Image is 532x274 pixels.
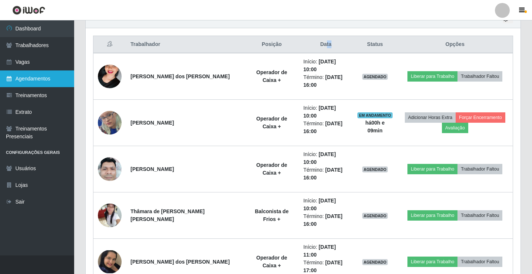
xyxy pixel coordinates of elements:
[130,208,205,222] strong: Thâmara de [PERSON_NAME] [PERSON_NAME]
[256,69,287,83] strong: Operador de Caixa +
[12,6,45,15] img: CoreUI Logo
[457,257,502,267] button: Trabalhador Faltou
[98,153,122,185] img: 1752000599266.jpeg
[457,210,502,221] button: Trabalhador Faltou
[362,213,388,219] span: AGENDADO
[98,250,122,273] img: 1699371555886.jpeg
[303,120,348,135] li: Término:
[303,58,348,73] li: Início:
[365,120,384,133] strong: há 00 h e 09 min
[130,73,230,79] strong: [PERSON_NAME] dos [PERSON_NAME]
[303,151,336,165] time: [DATE] 10:00
[256,116,287,129] strong: Operador de Caixa +
[303,198,336,211] time: [DATE] 10:00
[303,197,348,212] li: Início:
[255,208,288,222] strong: Balconista de Frios +
[362,74,388,80] span: AGENDADO
[256,162,287,176] strong: Operador de Caixa +
[299,36,353,53] th: Data
[130,259,230,265] strong: [PERSON_NAME] dos [PERSON_NAME]
[457,164,502,174] button: Trabalhador Faltou
[98,55,122,98] img: 1753908013570.jpeg
[457,71,502,82] button: Trabalhador Faltou
[362,259,388,265] span: AGENDADO
[303,243,348,259] li: Início:
[303,105,336,119] time: [DATE] 10:00
[405,112,456,123] button: Adicionar Horas Extra
[353,36,397,53] th: Status
[303,151,348,166] li: Início:
[303,73,348,89] li: Término:
[357,112,393,118] span: EM ANDAMENTO
[303,166,348,182] li: Término:
[362,166,388,172] span: AGENDADO
[98,97,122,148] img: 1751983105280.jpeg
[407,71,457,82] button: Liberar para Trabalho
[407,257,457,267] button: Liberar para Trabalho
[407,164,457,174] button: Liberar para Trabalho
[303,244,336,258] time: [DATE] 11:00
[130,166,174,172] strong: [PERSON_NAME]
[256,255,287,268] strong: Operador de Caixa +
[397,36,513,53] th: Opções
[303,212,348,228] li: Término:
[442,123,468,133] button: Avaliação
[126,36,245,53] th: Trabalhador
[130,120,174,126] strong: [PERSON_NAME]
[245,36,299,53] th: Posição
[303,104,348,120] li: Início:
[407,210,457,221] button: Liberar para Trabalho
[456,112,505,123] button: Forçar Encerramento
[303,59,336,72] time: [DATE] 10:00
[98,201,122,230] img: 1693329163009.jpeg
